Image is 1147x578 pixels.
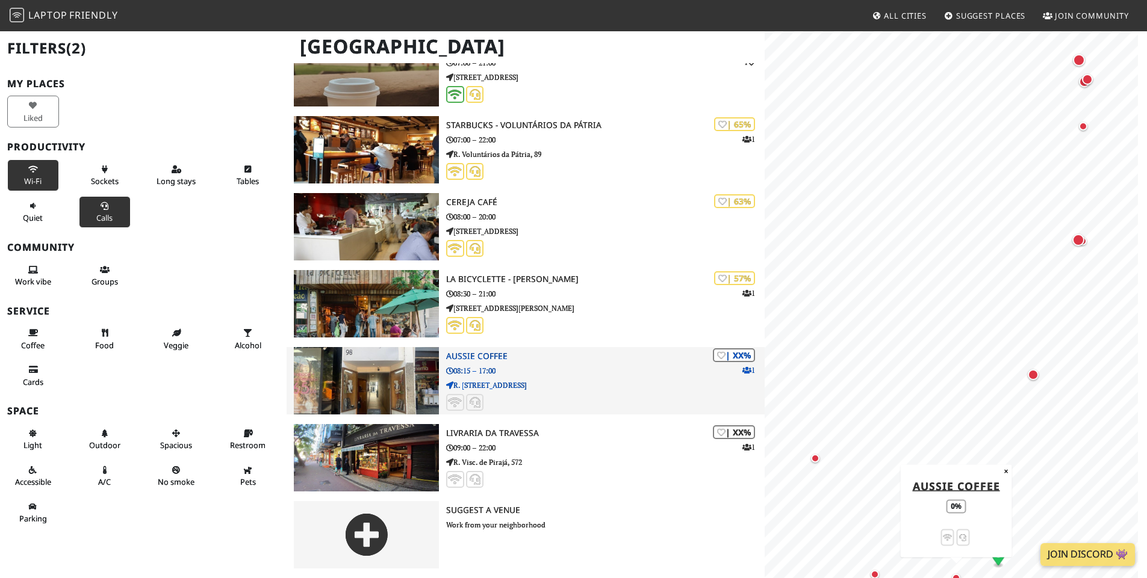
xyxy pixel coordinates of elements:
button: Long stays [151,159,202,191]
div: 0% [946,499,966,513]
span: Quiet [23,212,43,223]
span: All Cities [884,10,927,21]
span: Spacious [160,440,192,450]
span: Suggest Places [956,10,1026,21]
button: Light [7,423,59,455]
span: Coffee [21,340,45,351]
h3: Community [7,242,279,253]
div: Map marker [1077,74,1092,90]
div: | 65% [714,117,755,131]
p: 1 [742,364,755,376]
span: Credit cards [23,377,43,387]
span: (2) [66,38,86,58]
img: La Bicyclette - Pacheco Leão [294,270,439,337]
p: R. Voluntários da Pátria, 89 [446,149,765,160]
p: 1 [742,441,755,453]
p: 09:00 – 22:00 [446,442,765,453]
button: Coffee [7,323,59,355]
span: Smoke free [158,476,194,487]
span: Join Community [1055,10,1129,21]
span: Alcohol [235,340,261,351]
p: 08:15 – 17:00 [446,365,765,377]
p: R. Visc. de Pirajá, 572 [446,457,765,468]
div: | 63% [714,194,755,208]
h3: Livraria da Travessa [446,428,765,438]
button: Food [79,323,131,355]
a: La Bicyclette - Pacheco Leão | 57% 1 La Bicyclette - [PERSON_NAME] 08:30 – 21:00 [STREET_ADDRESS]... [287,270,765,337]
p: Work from your neighborhood [446,519,765,530]
div: Map marker [808,451,822,466]
button: Work vibe [7,260,59,292]
a: Aussie Coffee | XX% 1 Aussie Coffee 08:15 – 17:00 R. [STREET_ADDRESS] [287,347,765,414]
span: Video/audio calls [96,212,113,223]
button: Accessible [7,460,59,492]
button: A/C [79,460,131,492]
span: Friendly [69,8,117,22]
div: Map marker [992,548,1005,568]
img: gray-place-d2bdb4477600e061c01bd816cc0f2ef0cfcb1ca9e3ad78868dd16fb2af073a21.png [294,501,439,568]
img: LaptopFriendly [10,8,24,22]
p: [STREET_ADDRESS] [446,226,765,237]
h3: La Bicyclette - [PERSON_NAME] [446,274,765,284]
a: Join Discord 👾 [1040,543,1135,566]
div: Map marker [1025,367,1041,383]
button: Quiet [7,196,59,228]
span: Air conditioned [98,476,111,487]
span: People working [15,276,51,287]
a: Livraria da Travessa | XX% 1 Livraria da Travessa 09:00 – 22:00 R. Visc. de Pirajá, 572 [287,424,765,491]
div: Map marker [1080,72,1095,87]
h3: Aussie Coffee [446,351,765,361]
a: Cereja Café | 63% Cereja Café 08:00 – 20:00 [STREET_ADDRESS] [287,193,765,260]
span: Food [95,340,114,351]
button: No smoke [151,460,202,492]
span: Restroom [230,440,266,450]
img: Livraria da Travessa [294,424,439,491]
span: Natural light [23,440,42,450]
p: 07:00 – 22:00 [446,134,765,146]
h3: Starbucks - Voluntários da Pátria [446,120,765,131]
button: Parking [7,497,59,529]
button: Close popup [1001,464,1012,478]
img: Aussie Coffee [294,347,439,414]
img: Starbucks - Voluntários da Pátria [294,116,439,183]
button: Restroom [222,423,274,455]
p: 08:30 – 21:00 [446,288,765,300]
p: 08:00 – 20:00 [446,211,765,223]
button: Calls [79,196,131,228]
button: Groups [79,260,131,292]
span: Long stays [157,176,196,186]
span: Parking [19,513,47,524]
p: [STREET_ADDRESS][PERSON_NAME] [446,303,765,314]
span: Stable Wi-Fi [24,176,42,186]
span: Group tables [92,276,118,287]
a: All Cities [867,5,931,26]
h3: Productivity [7,141,279,153]
div: Map marker [1071,52,1087,69]
h1: [GEOGRAPHIC_DATA] [290,30,762,63]
p: R. [STREET_ADDRESS] [446,380,765,391]
button: Spacious [151,423,202,455]
span: Laptop [28,8,67,22]
h3: My Places [7,78,279,90]
button: Outdoor [79,423,131,455]
h3: Service [7,306,279,317]
div: | XX% [713,425,755,439]
span: Veggie [164,340,188,351]
a: Suggest Places [939,5,1031,26]
div: | XX% [713,348,755,362]
a: LaptopFriendly LaptopFriendly [10,5,118,26]
button: Cards [7,360,59,392]
span: Accessible [15,476,51,487]
span: Pet friendly [240,476,256,487]
a: Aussie Coffee [913,478,1000,493]
button: Veggie [151,323,202,355]
div: Map marker [1076,119,1090,134]
span: Outdoor area [89,440,120,450]
p: 1 [742,134,755,145]
span: Work-friendly tables [237,176,259,186]
a: Join Community [1038,5,1134,26]
img: Cereja Café [294,193,439,260]
button: Wi-Fi [7,159,59,191]
button: Tables [222,159,274,191]
a: Suggest a Venue Work from your neighborhood [287,501,765,568]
